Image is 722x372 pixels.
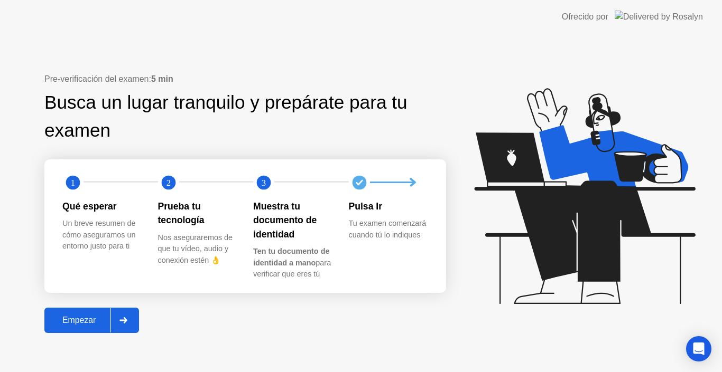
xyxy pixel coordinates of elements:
text: 3 [262,177,266,187]
b: Ten tu documento de identidad a mano [253,247,329,267]
div: para verificar que eres tú [253,246,332,280]
div: Prueba tu tecnología [158,199,237,227]
div: Nos aseguraremos de que tu vídeo, audio y conexión estén 👌 [158,232,237,266]
div: Empezar [48,316,110,325]
div: Tu examen comenzará cuando tú lo indiques [349,218,428,241]
b: 5 min [151,74,173,83]
button: Empezar [44,308,139,333]
text: 2 [166,177,170,187]
div: Un breve resumen de cómo aseguramos un entorno justo para ti [62,218,141,252]
div: Pulsa Ir [349,199,428,213]
div: Muestra tu documento de identidad [253,199,332,241]
div: Ofrecido por [562,11,608,23]
text: 1 [71,177,75,187]
div: Pre-verificación del examen: [44,73,446,85]
img: Delivered by Rosalyn [615,11,703,23]
div: Busca un lugar tranquilo y prepárate para tu examen [44,89,417,145]
div: Qué esperar [62,199,141,213]
div: Open Intercom Messenger [686,336,711,361]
